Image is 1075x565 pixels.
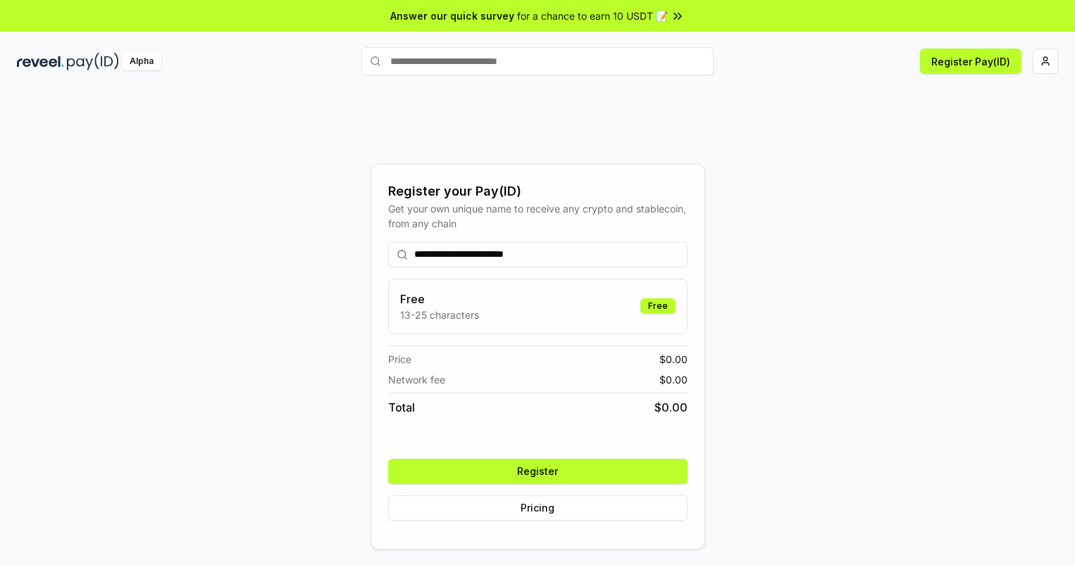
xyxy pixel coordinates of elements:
[640,298,676,314] div: Free
[122,53,161,70] div: Alpha
[517,8,668,23] span: for a chance to earn 10 USDT 📝
[920,49,1021,74] button: Register Pay(ID)
[390,8,514,23] span: Answer our quick survey
[400,291,479,307] h3: Free
[654,399,688,416] span: $ 0.00
[17,53,64,70] img: reveel_dark
[388,201,688,231] div: Get your own unique name to receive any crypto and stablecoin, from any chain
[388,399,415,416] span: Total
[388,495,688,521] button: Pricing
[67,53,119,70] img: pay_id
[388,459,688,484] button: Register
[659,372,688,387] span: $ 0.00
[400,307,479,322] p: 13-25 characters
[388,182,688,201] div: Register your Pay(ID)
[388,352,411,367] span: Price
[659,352,688,367] span: $ 0.00
[388,372,445,387] span: Network fee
